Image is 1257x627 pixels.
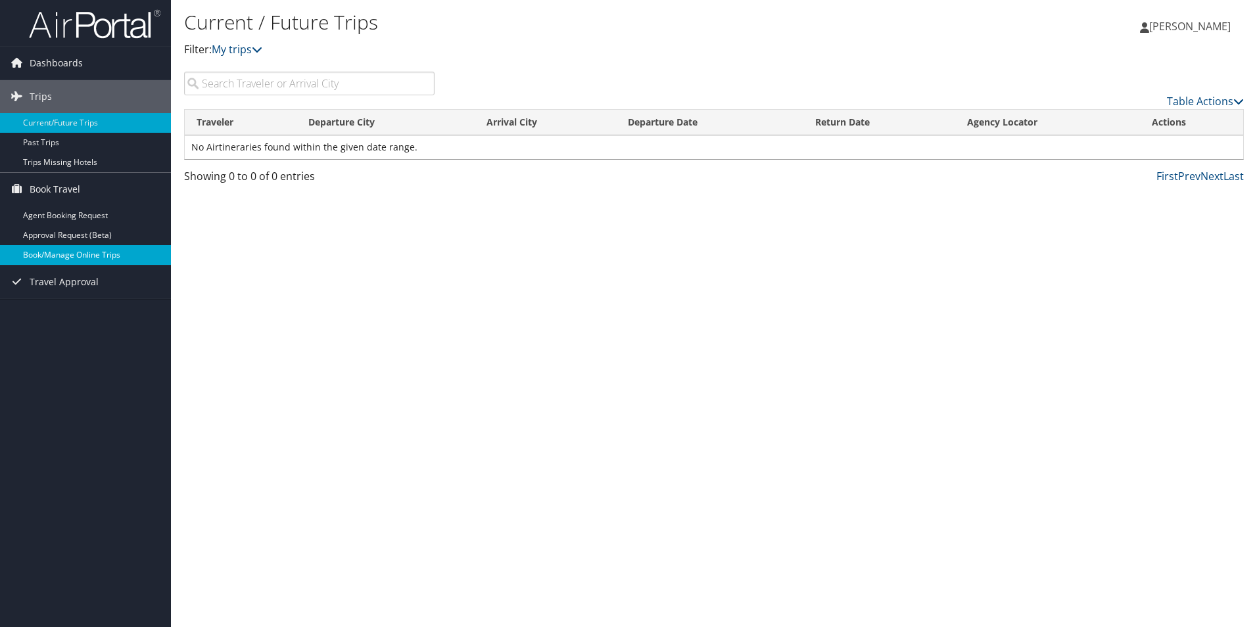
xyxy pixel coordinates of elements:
[185,110,296,135] th: Traveler: activate to sort column ascending
[29,9,160,39] img: airportal-logo.png
[212,42,262,57] a: My trips
[1167,94,1244,108] a: Table Actions
[1200,169,1223,183] a: Next
[296,110,475,135] th: Departure City: activate to sort column ascending
[1140,110,1243,135] th: Actions
[184,9,891,36] h1: Current / Future Trips
[30,173,80,206] span: Book Travel
[185,135,1243,159] td: No Airtineraries found within the given date range.
[475,110,616,135] th: Arrival City: activate to sort column ascending
[30,80,52,113] span: Trips
[955,110,1140,135] th: Agency Locator: activate to sort column ascending
[1156,169,1178,183] a: First
[1178,169,1200,183] a: Prev
[1140,7,1244,46] a: [PERSON_NAME]
[803,110,955,135] th: Return Date: activate to sort column ascending
[184,41,891,58] p: Filter:
[1223,169,1244,183] a: Last
[184,72,435,95] input: Search Traveler or Arrival City
[184,168,435,191] div: Showing 0 to 0 of 0 entries
[30,266,99,298] span: Travel Approval
[616,110,803,135] th: Departure Date: activate to sort column descending
[1149,19,1231,34] span: [PERSON_NAME]
[30,47,83,80] span: Dashboards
